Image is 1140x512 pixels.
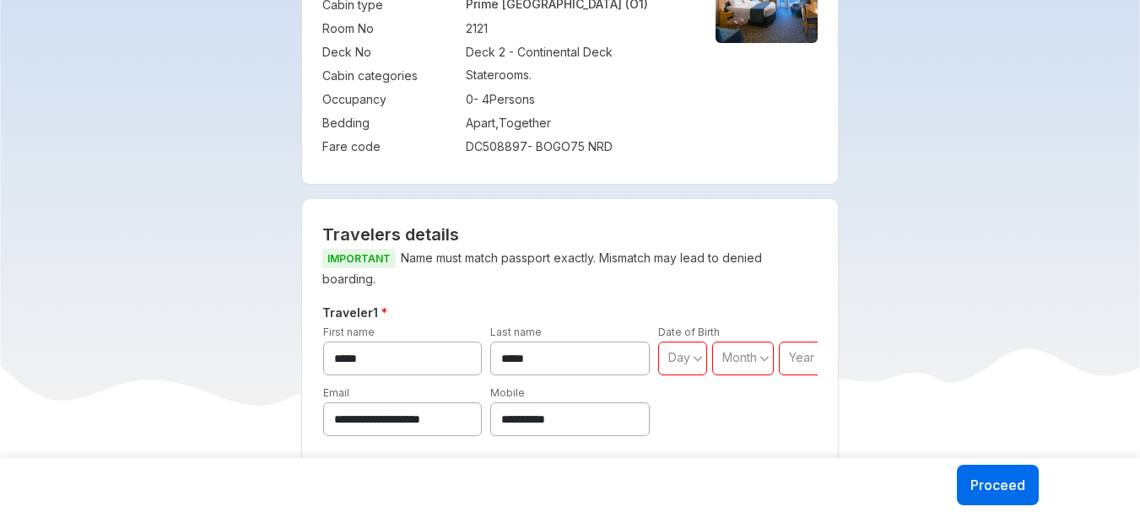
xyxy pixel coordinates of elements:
td: 2121 [466,17,688,40]
span: Together [499,116,551,130]
label: Mobile [490,386,525,399]
td: Cabin categories [322,64,457,88]
h2: Travelers details [322,224,819,245]
td: : [457,17,466,40]
svg: angle down [817,350,827,367]
label: First name [323,326,375,338]
td: 0 - 4 Persons [466,88,688,111]
td: : [457,40,466,64]
td: Deck No [322,40,457,64]
span: Year [789,350,814,364]
svg: angle down [759,350,770,367]
td: : [457,64,466,88]
label: Last name [490,326,542,338]
span: Month [722,350,757,364]
td: Occupancy [322,88,457,111]
td: Fare code [322,135,457,159]
label: Email [323,386,349,399]
td: : [457,111,466,135]
h5: Traveler 1 [319,303,822,323]
label: Date of Birth [658,326,720,338]
button: Proceed [957,465,1039,505]
td: : [457,135,466,159]
span: Apart , [466,116,499,130]
span: Day [668,350,690,364]
p: Name must match passport exactly. Mismatch may lead to denied boarding. [322,248,819,289]
p: Staterooms. [466,67,688,82]
td: : [457,88,466,111]
span: IMPORTANT [322,249,396,268]
td: Bedding [322,111,457,135]
svg: angle down [693,350,703,367]
h5: Traveler 2 [319,453,822,473]
div: DC508897 - BOGO75 NRD [466,138,688,155]
td: Deck 2 - Continental Deck [466,40,688,64]
td: Room No [322,17,457,40]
